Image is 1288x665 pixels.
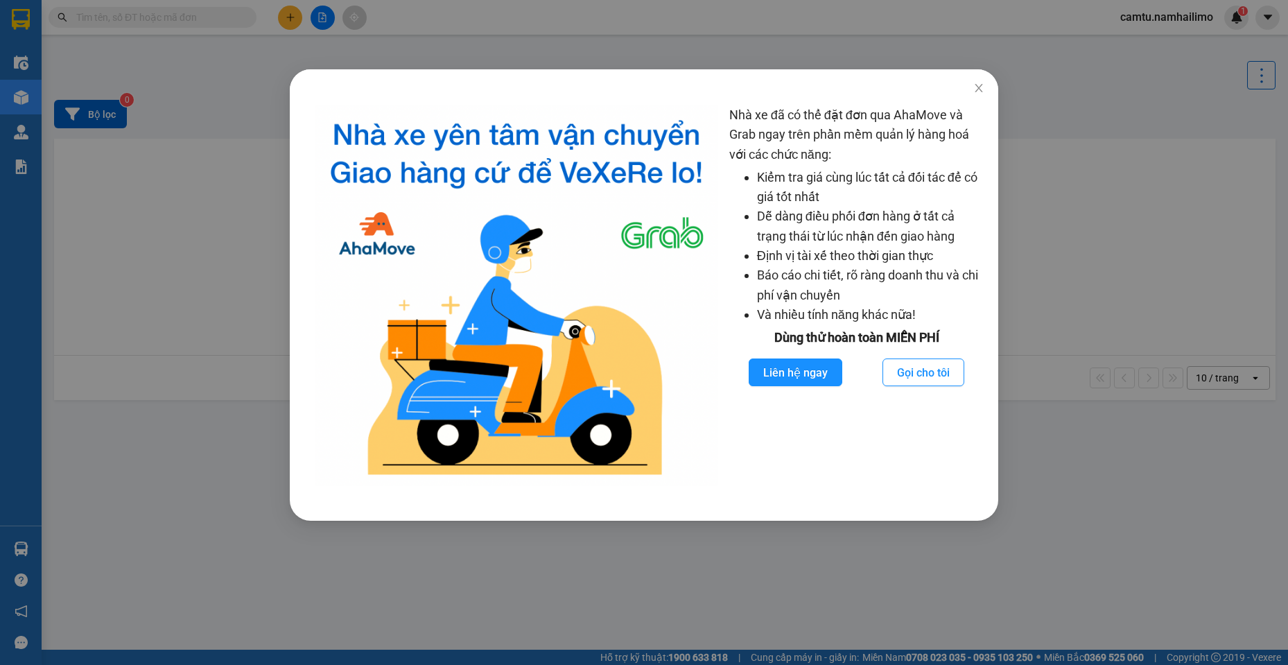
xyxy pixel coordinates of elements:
span: Gọi cho tôi [897,364,950,381]
button: Close [959,69,998,108]
img: logo [315,105,718,486]
li: Và nhiều tính năng khác nữa! [757,305,984,325]
li: Báo cáo chi tiết, rõ ràng doanh thu và chi phí vận chuyển [757,266,984,305]
div: Dùng thử hoàn toàn MIỄN PHÍ [729,328,984,347]
span: close [973,83,984,94]
li: Kiểm tra giá cùng lúc tất cả đối tác để có giá tốt nhất [757,168,984,207]
button: Liên hệ ngay [749,359,843,386]
button: Gọi cho tôi [882,359,964,386]
li: Định vị tài xế theo thời gian thực [757,246,984,266]
div: Nhà xe đã có thể đặt đơn qua AhaMove và Grab ngay trên phần mềm quản lý hàng hoá với các chức năng: [729,105,984,486]
span: Liên hệ ngay [764,364,828,381]
li: Dễ dàng điều phối đơn hàng ở tất cả trạng thái từ lúc nhận đến giao hàng [757,207,984,246]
